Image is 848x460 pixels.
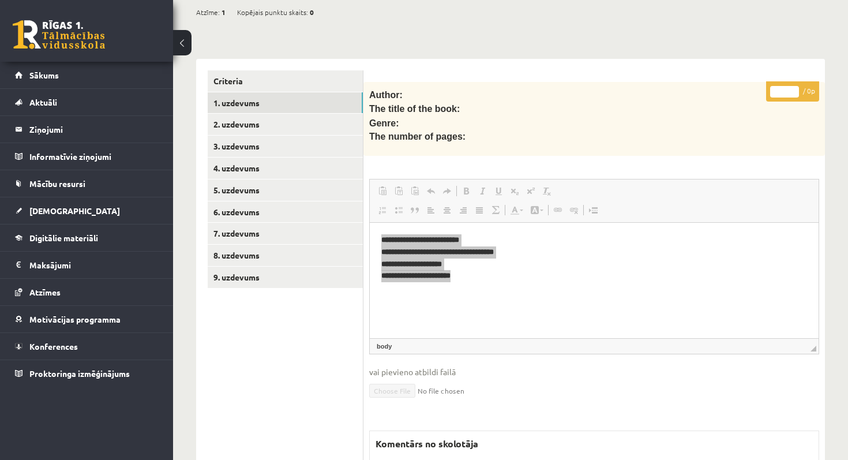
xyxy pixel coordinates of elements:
span: vai pievieno atbildi failā [369,366,819,378]
legend: Maksājumi [29,252,159,278]
a: 5. uzdevums [208,179,363,201]
span: Digitālie materiāli [29,233,98,243]
a: Unlink [566,203,582,218]
a: Proktoringa izmēģinājums [15,360,159,387]
a: [DEMOGRAPHIC_DATA] [15,197,159,224]
span: Author: [369,90,403,100]
a: Align Right [455,203,471,218]
a: Motivācijas programma [15,306,159,332]
span: The title of the book: [369,104,460,114]
a: 6. uzdevums [208,201,363,223]
a: 3. uzdevums [208,136,363,157]
a: Remove Format [539,184,555,199]
span: Genre: [369,118,399,128]
a: Konferences [15,333,159,360]
span: The number of pages: [369,132,466,141]
a: Paste (⌘+V) [374,184,391,199]
a: Paste as plain text (⌘+⇧+V) [391,184,407,199]
p: / 0p [766,81,819,102]
span: Mācību resursi [29,178,85,189]
span: Kopējais punktu skaits: [237,3,308,21]
a: Ziņojumi [15,116,159,143]
a: Align Left [423,203,439,218]
a: 9. uzdevums [208,267,363,288]
a: 4. uzdevums [208,158,363,179]
label: Komentārs no skolotāja [370,431,484,457]
a: Mācību resursi [15,170,159,197]
span: Konferences [29,341,78,351]
a: Superscript [523,184,539,199]
legend: Ziņojumi [29,116,159,143]
a: Block Quote [407,203,423,218]
a: 2. uzdevums [208,114,363,135]
span: Proktoringa izmēģinājums [29,368,130,379]
iframe: Editor, wiswyg-editor-user-answer-47433996888660 [370,223,819,338]
a: Rīgas 1. Tālmācības vidusskola [13,20,105,49]
a: Text Color [506,203,527,218]
a: Maksājumi [15,252,159,278]
span: Atzīme: [196,3,220,21]
a: Insert/Remove Bulleted List [391,203,407,218]
span: Aktuāli [29,97,57,107]
a: Justify [471,203,487,218]
a: Link (⌘+K) [550,203,566,218]
span: 1 [222,3,226,21]
a: Insert/Remove Numbered List [374,203,391,218]
a: Paste from Word [407,184,423,199]
a: Informatīvie ziņojumi [15,143,159,170]
a: Underline (⌘+U) [490,184,506,199]
a: 8. uzdevums [208,245,363,266]
a: Italic (⌘+I) [474,184,490,199]
a: Bold (⌘+B) [458,184,474,199]
span: Sākums [29,70,59,80]
a: 7. uzdevums [208,223,363,244]
a: Criteria [208,70,363,92]
a: body element [374,341,394,351]
span: Atzīmes [29,287,61,297]
a: Digitālie materiāli [15,225,159,251]
a: 1. uzdevums [208,92,363,114]
a: Atzīmes [15,279,159,305]
a: Aktuāli [15,89,159,115]
a: Redo (⌘+Y) [439,184,455,199]
span: Resize [811,346,816,351]
span: [DEMOGRAPHIC_DATA] [29,205,120,216]
a: Undo (⌘+Z) [423,184,439,199]
legend: Informatīvie ziņojumi [29,143,159,170]
a: Center [439,203,455,218]
a: Sākums [15,62,159,88]
span: 0 [310,3,314,21]
a: Math [487,203,504,218]
span: Motivācijas programma [29,314,121,324]
a: Insert Page Break for Printing [585,203,601,218]
a: Subscript [506,184,523,199]
a: Background Color [527,203,547,218]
